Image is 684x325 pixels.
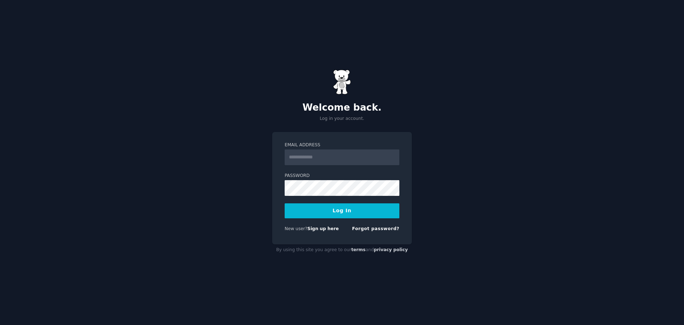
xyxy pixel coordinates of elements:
div: By using this site you agree to our and [272,244,412,256]
span: New user? [285,226,307,231]
button: Log In [285,203,399,218]
a: Forgot password? [352,226,399,231]
h2: Welcome back. [272,102,412,113]
img: Gummy Bear [333,70,351,95]
p: Log in your account. [272,116,412,122]
a: terms [351,247,366,252]
a: Sign up here [307,226,339,231]
label: Email Address [285,142,399,148]
a: privacy policy [374,247,408,252]
label: Password [285,173,399,179]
